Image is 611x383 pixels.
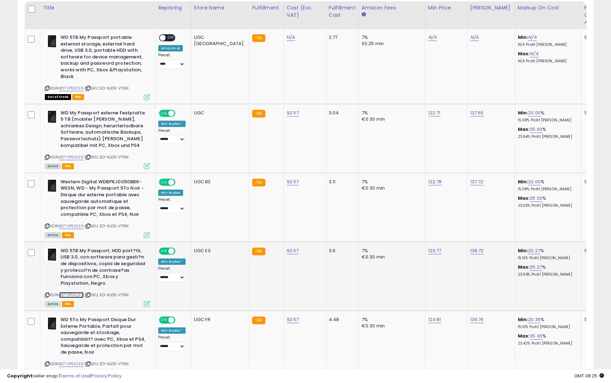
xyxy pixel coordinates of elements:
[287,109,299,116] a: 92.57
[85,223,129,229] span: | SKU: EO-KJ05-VT9N
[194,4,247,12] div: Store Name
[45,34,59,48] img: 31wvuKk07iL._SL40_.jpg
[45,232,61,238] span: All listings currently available for purchase on Amazon
[287,178,299,185] a: 92.57
[428,34,437,41] a: N/A
[518,325,576,329] p: 15.10% Profit [PERSON_NAME]
[252,4,280,12] div: Fulfillment
[518,195,530,201] b: Max:
[194,110,244,116] div: UGC
[518,178,528,185] b: Min:
[158,190,183,196] div: Win BuyBox
[62,163,74,169] span: FBA
[194,34,244,47] div: UGC [GEOGRAPHIC_DATA]
[518,179,576,192] div: %
[62,301,74,307] span: FBA
[428,4,464,12] div: Min Price
[59,223,84,229] a: B07VP5X239
[362,248,420,254] div: 7%
[518,110,576,123] div: %
[85,361,129,367] span: | SKU: EO-KJ05-VT9N
[60,373,90,379] a: Terms of Use
[470,247,484,254] a: 138.72
[194,179,244,185] div: UGC BE
[528,247,540,254] a: 20.27
[252,179,265,186] small: FBA
[45,179,150,237] div: ASIN:
[428,109,440,116] a: 122.71
[61,34,146,81] b: WD 5TB My Passport portable external storage, external hard drive, USB 3.0, portable HDD with sof...
[518,187,576,192] p: 15.08% Profit [PERSON_NAME]
[160,110,168,116] span: ON
[45,179,59,193] img: 31wvuKk07iL._SL40_.jpg
[252,110,265,118] small: FBA
[530,264,542,271] a: 35.27
[470,109,484,116] a: 137.65
[428,178,442,185] a: 122.78
[329,317,353,323] div: 4.48
[158,45,183,51] div: Amazon AI
[287,247,299,254] a: 92.57
[528,34,536,41] a: N/A
[518,59,576,64] p: N/A Profit [PERSON_NAME]
[518,134,576,139] p: 23.54% Profit [PERSON_NAME]
[287,316,299,323] a: 92.57
[160,179,168,185] span: ON
[85,85,129,91] span: | SKU: EO-KJ05-VT9N
[59,361,84,367] a: B07VP5X239
[45,248,59,262] img: 31KVoARURAL._SL40_.jpg
[584,110,606,116] div: 125
[470,178,484,185] a: 137.72
[61,110,146,150] b: WD My Passport externe Festplatte 5 TB (mobiler [PERSON_NAME], schlankes Design, herunterladbare ...
[158,4,188,12] div: Repricing
[428,316,441,323] a: 124.81
[362,4,422,12] div: Amazon Fees
[518,118,576,123] p: 15.08% Profit [PERSON_NAME]
[362,12,366,18] small: Amazon Fees.
[518,126,576,139] div: %
[160,248,168,254] span: ON
[158,258,186,265] div: Win BuyBox *
[7,373,33,379] strong: Copyright
[45,94,71,100] span: All listings that are currently out of stock and unavailable for purchase on Amazon
[584,317,606,323] div: 125
[174,248,186,254] span: OFF
[528,178,541,185] a: 20.00
[43,4,152,12] div: Title
[158,128,186,144] div: Preset:
[45,248,150,306] div: ASIN:
[518,203,576,208] p: 23.53% Profit [PERSON_NAME]
[61,248,146,288] b: WD 5TB My Passport, HDD port?til, USB 3.0, con software para gesti?n de dispositivos, copia de se...
[287,34,295,41] a: N/A
[252,317,265,324] small: FBA
[329,179,353,185] div: 3.11
[518,264,530,270] b: Max:
[362,34,420,41] div: 7%
[518,126,530,133] b: Max:
[166,35,177,41] span: OFF
[528,109,541,116] a: 20.00
[518,42,576,47] p: N/A Profit [PERSON_NAME]
[530,126,542,133] a: 35.00
[518,264,576,277] div: %
[362,110,420,116] div: 7%
[91,373,121,379] a: Privacy Policy
[518,272,576,277] p: 23.54% Profit [PERSON_NAME]
[194,248,244,254] div: UGC ES
[584,4,609,19] div: Fulfillable Quantity
[584,34,606,41] div: 0
[362,41,420,47] div: £0.25 min
[61,179,146,219] b: Western Digital WDBPKJ0050BBK-WESN, WD - My Passport 5To Noir - Disque dur externe portable avec ...
[85,292,129,298] span: | SKU: EO-KJ05-VT9N
[518,333,576,346] div: %
[470,34,479,41] a: N/A
[61,317,146,357] b: WD 5To My Passport Disque Dur Externe Portable, Parfait pour sauvegarde et stockage, compatibilit...
[158,335,186,351] div: Preset:
[530,333,542,340] a: 35.36
[518,256,576,261] p: 15.16% Profit [PERSON_NAME]
[45,110,59,124] img: 31wvuKk07iL._SL40_.jpg
[158,121,186,127] div: Win BuyBox *
[518,109,528,116] b: Min:
[584,179,606,185] div: 125
[45,301,61,307] span: All listings currently available for purchase on Amazon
